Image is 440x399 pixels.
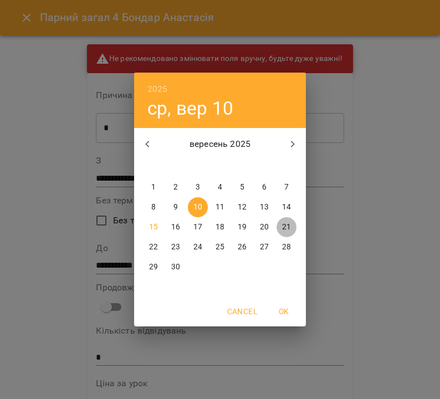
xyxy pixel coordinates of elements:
button: 19 [232,217,252,237]
button: OK [266,301,301,321]
button: Cancel [223,301,262,321]
button: 15 [144,217,163,237]
button: 16 [166,217,186,237]
p: 4 [218,182,222,193]
p: 27 [260,242,269,253]
button: 9 [166,197,186,217]
p: 9 [173,202,178,213]
button: 8 [144,197,163,217]
button: 11 [210,197,230,217]
p: 28 [282,242,291,253]
p: 20 [260,222,269,233]
button: 25 [210,237,230,257]
p: 15 [149,222,158,233]
span: нд [277,161,296,172]
button: 22 [144,237,163,257]
p: 1 [151,182,156,193]
p: 12 [238,202,247,213]
p: 19 [238,222,247,233]
p: 14 [282,202,291,213]
button: 27 [254,237,274,257]
p: 21 [282,222,291,233]
button: 24 [188,237,208,257]
span: ср [188,161,208,172]
button: 21 [277,217,296,237]
button: 29 [144,257,163,277]
button: 18 [210,217,230,237]
span: пн [144,161,163,172]
button: 12 [232,197,252,217]
button: 3 [188,177,208,197]
p: 10 [193,202,202,213]
span: вт [166,161,186,172]
p: 7 [284,182,289,193]
button: 26 [232,237,252,257]
span: пт [232,161,252,172]
p: 3 [196,182,200,193]
p: 18 [216,222,224,233]
span: сб [254,161,274,172]
p: 17 [193,222,202,233]
p: 16 [171,222,180,233]
button: 30 [166,257,186,277]
p: 5 [240,182,244,193]
button: 5 [232,177,252,197]
p: 22 [149,242,158,253]
span: Cancel [227,305,257,318]
button: 28 [277,237,296,257]
p: 25 [216,242,224,253]
button: 6 [254,177,274,197]
button: 1 [144,177,163,197]
p: 24 [193,242,202,253]
button: 20 [254,217,274,237]
button: 14 [277,197,296,217]
p: 13 [260,202,269,213]
button: 2025 [147,81,168,97]
button: 13 [254,197,274,217]
p: 6 [262,182,267,193]
p: 11 [216,202,224,213]
p: 29 [149,262,158,273]
p: 2 [173,182,178,193]
button: 2 [166,177,186,197]
p: 8 [151,202,156,213]
span: чт [210,161,230,172]
p: 30 [171,262,180,273]
p: 23 [171,242,180,253]
button: 17 [188,217,208,237]
button: 10 [188,197,208,217]
span: OK [270,305,297,318]
button: 23 [166,237,186,257]
button: ср, вер 10 [147,97,233,120]
p: 26 [238,242,247,253]
button: 7 [277,177,296,197]
p: вересень 2025 [161,137,280,151]
button: 4 [210,177,230,197]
